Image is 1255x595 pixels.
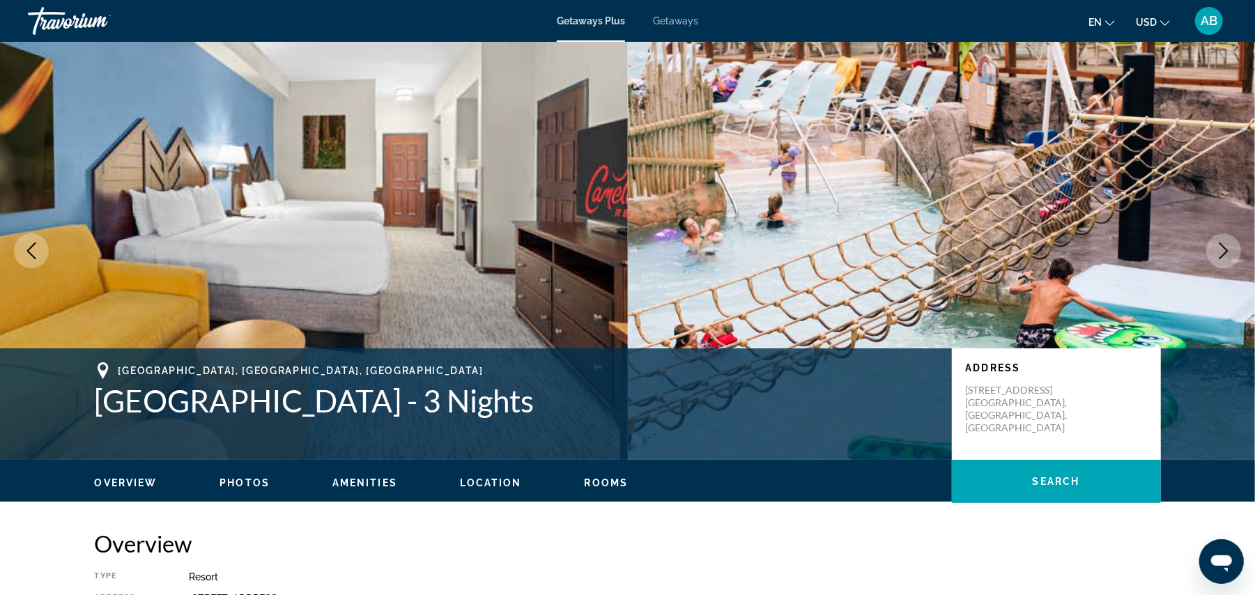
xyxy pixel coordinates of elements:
[966,384,1077,434] p: [STREET_ADDRESS] [GEOGRAPHIC_DATA], [GEOGRAPHIC_DATA], [GEOGRAPHIC_DATA]
[460,477,522,488] span: Location
[95,530,1161,557] h2: Overview
[952,460,1161,503] button: Search
[585,477,629,489] button: Rooms
[95,571,154,582] div: Type
[653,15,698,26] a: Getaways
[220,477,270,488] span: Photos
[220,477,270,489] button: Photos
[1136,12,1170,32] button: Change currency
[95,477,157,489] button: Overview
[966,362,1147,373] p: Address
[1088,12,1115,32] button: Change language
[1201,14,1217,28] span: AB
[1199,539,1244,584] iframe: Кнопка запуска окна обмена сообщениями
[95,382,938,419] h1: [GEOGRAPHIC_DATA] - 3 Nights
[1136,17,1157,28] span: USD
[118,365,484,376] span: [GEOGRAPHIC_DATA], [GEOGRAPHIC_DATA], [GEOGRAPHIC_DATA]
[28,3,167,39] a: Travorium
[332,477,397,489] button: Amenities
[585,477,629,488] span: Rooms
[189,571,1161,582] div: Resort
[557,15,625,26] a: Getaways Plus
[1206,233,1241,268] button: Next image
[332,477,397,488] span: Amenities
[460,477,522,489] button: Location
[14,233,49,268] button: Previous image
[1088,17,1102,28] span: en
[1033,476,1080,487] span: Search
[1191,6,1227,36] button: User Menu
[95,477,157,488] span: Overview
